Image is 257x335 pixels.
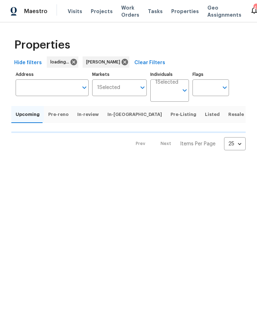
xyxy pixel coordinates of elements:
span: Maestro [24,8,48,15]
label: Address [16,72,89,77]
button: Hide filters [11,56,45,69]
span: [PERSON_NAME] [86,58,123,66]
span: Geo Assignments [207,4,241,18]
p: Items Per Page [180,140,216,147]
span: In-[GEOGRAPHIC_DATA] [107,111,162,118]
span: Pre-reno [48,111,69,118]
span: Properties [14,41,70,49]
nav: Pagination Navigation [129,137,246,150]
div: loading... [47,56,78,68]
span: Tasks [148,9,163,14]
span: Projects [91,8,113,15]
span: In-review [77,111,99,118]
button: Open [180,85,190,95]
span: Work Orders [121,4,139,18]
label: Flags [192,72,229,77]
label: Markets [92,72,147,77]
span: Upcoming [16,111,40,118]
span: Visits [68,8,82,15]
label: Individuals [150,72,189,77]
button: Open [138,83,147,93]
span: Clear Filters [134,58,165,67]
span: Resale [228,111,244,118]
span: Listed [205,111,220,118]
span: Hide filters [14,58,42,67]
span: 1 Selected [155,79,178,85]
span: Properties [171,8,199,15]
span: loading... [50,58,72,66]
button: Open [220,83,230,93]
div: [PERSON_NAME] [83,56,129,68]
span: 1 Selected [97,85,120,91]
div: 25 [224,135,246,153]
button: Clear Filters [132,56,168,69]
button: Open [79,83,89,93]
span: Pre-Listing [171,111,196,118]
